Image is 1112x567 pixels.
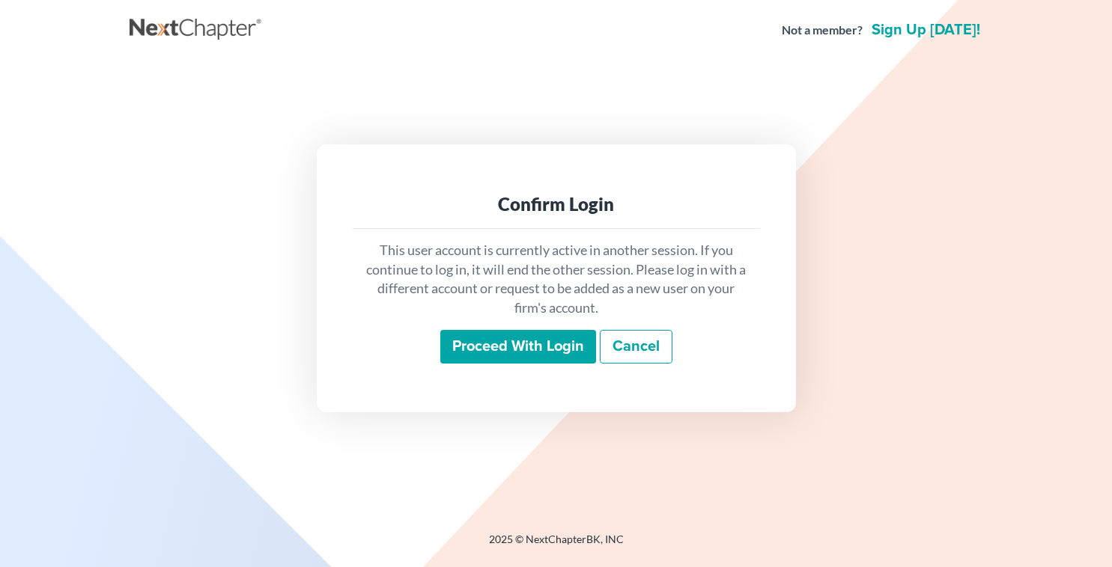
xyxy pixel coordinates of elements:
[365,192,748,216] div: Confirm Login
[600,330,672,364] a: Cancel
[440,330,596,364] input: Proceed with login
[130,532,983,559] div: 2025 © NextChapterBK, INC
[869,22,983,37] a: Sign up [DATE]!
[782,22,863,39] strong: Not a member?
[365,241,748,318] p: This user account is currently active in another session. If you continue to log in, it will end ...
